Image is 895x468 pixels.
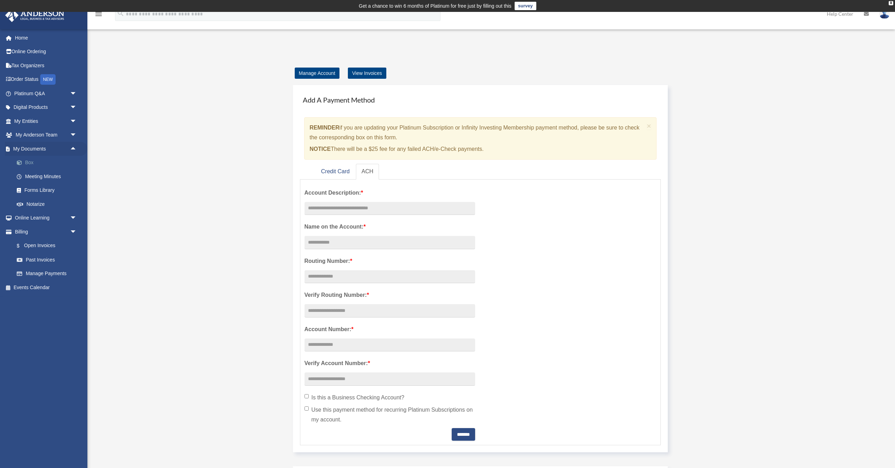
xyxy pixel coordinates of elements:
[21,242,24,250] span: $
[647,122,651,130] button: Close
[305,393,475,403] label: Is this a Business Checking Account?
[70,128,84,142] span: arrow_drop_down
[5,45,87,59] a: Online Ordering
[295,68,339,79] a: Manage Account
[305,405,475,425] label: Use this payment method for recurring Platinum Subscriptions on my account.
[305,358,475,368] label: Verify Account Number:
[889,1,893,5] div: close
[305,324,475,334] label: Account Number:
[94,12,103,18] a: menu
[305,406,309,411] input: Use this payment method for recurring Platinum Subscriptions on my account.
[10,169,87,183] a: Meeting Minutes
[5,72,87,87] a: Order StatusNEW
[5,280,87,294] a: Events Calendar
[3,8,66,22] img: Anderson Advisors Platinum Portal
[70,225,84,239] span: arrow_drop_down
[305,256,475,266] label: Routing Number:
[356,164,379,180] a: ACH
[70,142,84,156] span: arrow_drop_up
[70,100,84,115] span: arrow_drop_down
[305,290,475,300] label: Verify Routing Number:
[300,92,661,107] h4: Add A Payment Method
[5,114,87,128] a: My Entitiesarrow_drop_down
[10,239,87,253] a: $Open Invoices
[5,142,87,156] a: My Documentsarrow_drop_up
[310,125,339,131] strong: REMINDER
[315,164,355,180] a: Credit Card
[70,211,84,225] span: arrow_drop_down
[310,146,331,152] strong: NOTICE
[5,31,87,45] a: Home
[70,86,84,101] span: arrow_drop_down
[305,394,309,398] input: Is this a Business Checking Account?
[647,122,651,130] span: ×
[359,2,511,10] div: Get a chance to win 6 months of Platinum for free just by filling out this
[10,197,87,211] a: Notarize
[10,156,87,170] a: Box
[5,58,87,72] a: Tax Organizers
[70,114,84,128] span: arrow_drop_down
[348,68,386,79] a: View Invoices
[305,188,475,198] label: Account Description:
[94,10,103,18] i: menu
[304,117,657,160] div: if you are updating your Platinum Subscription or Infinity Investing Membership payment method, p...
[10,253,87,267] a: Past Invoices
[40,74,56,85] div: NEW
[5,86,87,100] a: Platinum Q&Aarrow_drop_down
[10,183,87,197] a: Forms Library
[879,9,890,19] img: User Pic
[310,144,644,154] p: There will be a $25 fee for any failed ACH/e-Check payments.
[117,9,124,17] i: search
[515,2,536,10] a: survey
[10,267,84,281] a: Manage Payments
[5,128,87,142] a: My Anderson Teamarrow_drop_down
[305,222,475,232] label: Name on the Account:
[5,100,87,114] a: Digital Productsarrow_drop_down
[5,225,87,239] a: Billingarrow_drop_down
[5,211,87,225] a: Online Learningarrow_drop_down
